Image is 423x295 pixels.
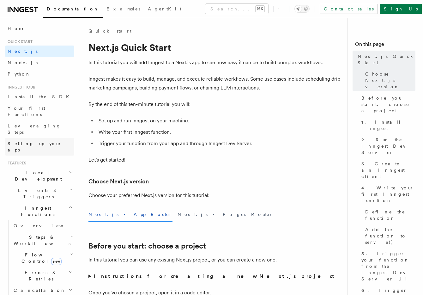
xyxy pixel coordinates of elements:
[88,207,172,222] button: Next.js - App Router
[365,226,415,245] span: Add the function to serve()
[359,158,415,182] a: 3. Create an Inngest client
[361,119,415,132] span: 1. Install Inngest
[359,116,415,134] a: 1. Install Inngest
[11,287,66,293] span: Cancellation
[361,185,415,204] span: 4. Write your first Inngest function
[8,60,38,65] span: Node.js
[359,182,415,206] a: 4. Write your first Inngest function
[14,223,79,228] span: Overview
[359,92,415,116] a: Before you start: choose a project
[320,4,378,14] a: Contact sales
[88,156,341,164] p: Let's get started!
[355,51,415,68] a: Next.js Quick Start
[5,185,74,202] button: Events & Triggers
[148,6,181,11] span: AgentKit
[43,2,103,18] a: Documentation
[205,4,268,14] button: Search...⌘K
[363,206,415,224] a: Define the function
[178,207,273,222] button: Next.js - Pages Router
[5,39,33,44] span: Quick start
[5,167,74,185] button: Local Development
[5,91,74,102] a: Install the SDK
[5,138,74,156] a: Setting up your app
[11,252,69,264] span: Flow Control
[88,177,149,186] a: Choose Next.js version
[361,161,415,180] span: 3. Create an Inngest client
[5,205,68,218] span: Inngest Functions
[5,120,74,138] a: Leveraging Steps
[88,75,341,92] p: Inngest makes it easy to build, manage, and execute reliable workflows. Some use cases include sc...
[97,128,341,137] li: Write your first Inngest function.
[5,57,74,68] a: Node.js
[294,5,310,13] button: Toggle dark mode
[8,106,45,117] span: Your first Functions
[5,85,35,90] span: Inngest tour
[11,231,74,249] button: Steps & Workflows
[5,102,74,120] a: Your first Functions
[5,169,69,182] span: Local Development
[363,224,415,248] a: Add the function to serve()
[94,273,337,279] strong: Instructions for creating a new Next.js project
[8,49,38,54] span: Next.js
[5,68,74,80] a: Python
[97,116,341,125] li: Set up and run Inngest on your machine.
[8,123,61,135] span: Leveraging Steps
[365,71,415,90] span: Choose Next.js version
[359,134,415,158] a: 2. Run the Inngest Dev Server
[361,95,415,114] span: Before you start: choose a project
[11,220,74,231] a: Overview
[358,53,415,66] span: Next.js Quick Start
[88,191,341,200] p: Choose your preferred Next.js version for this tutorial:
[88,272,341,281] summary: Instructions for creating a new Next.js project
[144,2,185,17] a: AgentKit
[88,28,131,34] a: Quick start
[5,23,74,34] a: Home
[8,141,62,152] span: Setting up your app
[361,250,415,282] span: 5. Trigger your function from the Inngest Dev Server UI
[8,71,31,77] span: Python
[355,40,415,51] h4: On this page
[11,249,74,267] button: Flow Controlnew
[8,94,73,99] span: Install the SDK
[380,4,422,14] a: Sign Up
[5,161,26,166] span: Features
[88,58,341,67] p: In this tutorial you will add Inngest to a Next.js app to see how easy it can be to build complex...
[47,6,99,11] span: Documentation
[8,25,25,32] span: Home
[11,267,74,285] button: Errors & Retries
[51,258,62,265] span: new
[88,42,341,53] h1: Next.js Quick Start
[5,187,69,200] span: Events & Triggers
[363,68,415,92] a: Choose Next.js version
[106,6,140,11] span: Examples
[103,2,144,17] a: Examples
[88,255,341,264] p: In this tutorial you can use any existing Next.js project, or you can create a new one.
[256,6,264,12] kbd: ⌘K
[5,46,74,57] a: Next.js
[5,202,74,220] button: Inngest Functions
[11,234,70,247] span: Steps & Workflows
[365,209,415,221] span: Define the function
[11,269,69,282] span: Errors & Retries
[359,248,415,285] a: 5. Trigger your function from the Inngest Dev Server UI
[88,100,341,109] p: By the end of this ten-minute tutorial you will:
[88,242,206,250] a: Before you start: choose a project
[361,137,415,156] span: 2. Run the Inngest Dev Server
[97,139,341,148] li: Trigger your function from your app and through Inngest Dev Server.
